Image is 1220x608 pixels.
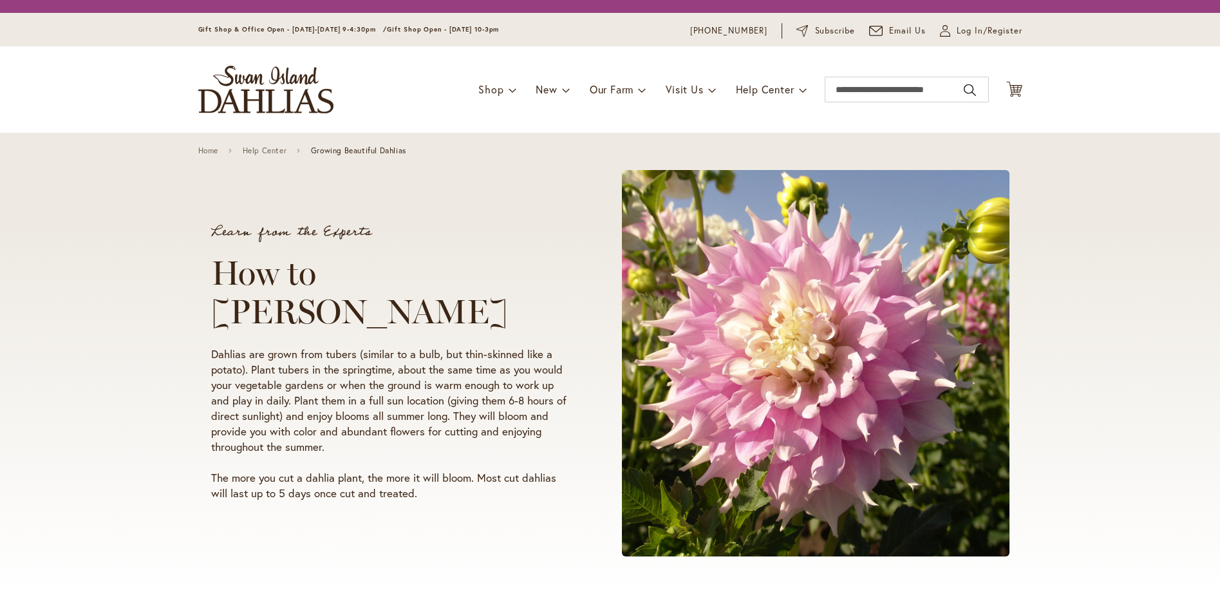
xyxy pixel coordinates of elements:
[211,225,573,238] p: Learn from the Experts
[211,254,573,331] h1: How to [PERSON_NAME]
[478,82,503,96] span: Shop
[590,82,633,96] span: Our Farm
[815,24,856,37] span: Subscribe
[198,25,388,33] span: Gift Shop & Office Open - [DATE]-[DATE] 9-4:30pm /
[796,24,855,37] a: Subscribe
[243,146,287,155] a: Help Center
[311,146,406,155] span: Growing Beautiful Dahlias
[211,347,573,455] p: Dahlias are grown from tubers (similar to a bulb, but thin-skinned like a potato). Plant tubers i...
[536,82,557,96] span: New
[387,25,499,33] span: Gift Shop Open - [DATE] 10-3pm
[964,80,975,100] button: Search
[666,82,703,96] span: Visit Us
[957,24,1022,37] span: Log In/Register
[198,146,218,155] a: Home
[198,66,333,113] a: store logo
[690,24,768,37] a: [PHONE_NUMBER]
[736,82,794,96] span: Help Center
[211,470,573,501] p: The more you cut a dahlia plant, the more it will bloom. Most cut dahlias will last up to 5 days ...
[889,24,926,37] span: Email Us
[940,24,1022,37] a: Log In/Register
[869,24,926,37] a: Email Us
